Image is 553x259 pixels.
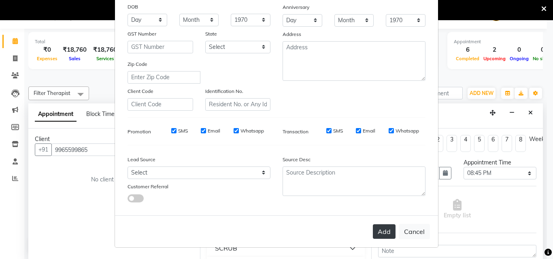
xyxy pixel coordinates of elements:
label: Client Code [128,88,153,95]
label: DOB [128,3,138,11]
label: Identification No. [205,88,243,95]
label: Source Desc [283,156,311,163]
label: Lead Source [128,156,155,163]
label: Anniversary [283,4,309,11]
label: Email [208,127,220,135]
label: State [205,30,217,38]
input: Enter Zip Code [128,71,200,84]
label: Address [283,31,301,38]
label: Zip Code [128,61,147,68]
label: GST Number [128,30,156,38]
label: Customer Referral [128,183,168,190]
label: Promotion [128,128,151,135]
input: GST Number [128,41,193,53]
button: Add [373,224,396,239]
input: Resident No. or Any Id [205,98,271,111]
label: Whatsapp [240,127,264,135]
label: SMS [333,127,343,135]
input: Client Code [128,98,193,111]
label: Email [363,127,375,135]
label: Transaction [283,128,308,135]
label: SMS [178,127,188,135]
button: Cancel [399,224,430,239]
label: Whatsapp [396,127,419,135]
